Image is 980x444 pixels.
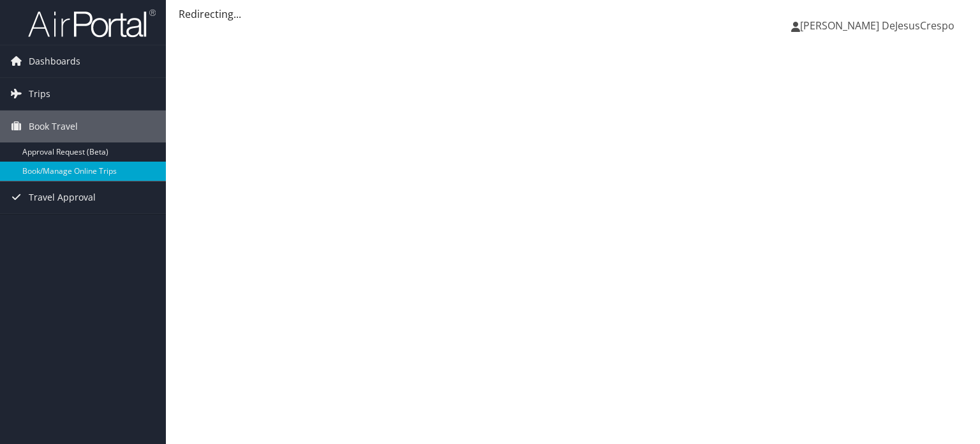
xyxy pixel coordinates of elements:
[29,111,78,142] span: Book Travel
[29,45,80,77] span: Dashboards
[28,8,156,38] img: airportal-logo.png
[791,6,967,45] a: [PERSON_NAME] DeJesusCrespo
[179,6,967,22] div: Redirecting...
[29,78,50,110] span: Trips
[29,181,96,213] span: Travel Approval
[800,19,954,33] span: [PERSON_NAME] DeJesusCrespo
